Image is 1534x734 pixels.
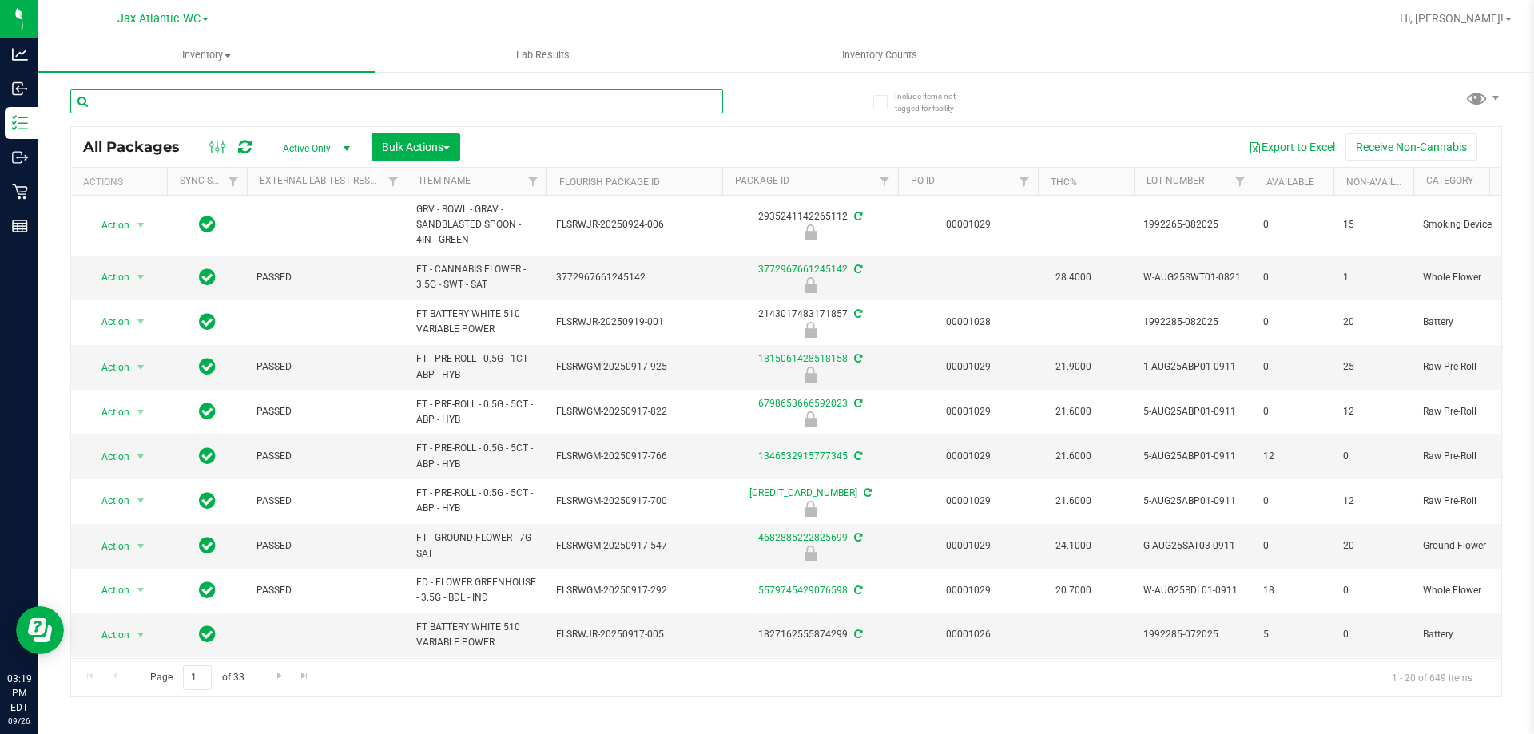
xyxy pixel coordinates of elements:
[1143,538,1244,553] span: G-AUG25SAT03-0911
[1343,315,1404,330] span: 20
[1143,583,1244,598] span: W-AUG25BDL01-0911
[735,175,789,186] a: Package ID
[199,355,216,378] span: In Sync
[1263,583,1324,598] span: 18
[1346,177,1417,188] a: Non-Available
[131,311,151,333] span: select
[83,138,196,156] span: All Packages
[1400,12,1504,25] span: Hi, [PERSON_NAME]!
[38,38,375,72] a: Inventory
[416,575,537,605] span: FD - FLOWER GREENHOUSE - 3.5G - BDL - IND
[1263,538,1324,553] span: 0
[556,627,713,642] span: FLSRWJR-20250917-005
[419,175,471,186] a: Item Name
[1345,133,1477,161] button: Receive Non-Cannabis
[1047,534,1099,557] span: 24.1000
[7,672,31,715] p: 03:19 PM EDT
[199,311,216,333] span: In Sync
[131,490,151,512] span: select
[131,535,151,557] span: select
[749,487,857,498] a: [CREDIT_CARD_NUMBER]
[12,115,28,131] inline-svg: Inventory
[495,48,591,62] span: Lab Results
[256,494,397,509] span: PASSED
[556,583,713,598] span: FLSRWGM-20250917-292
[1227,168,1254,195] a: Filter
[83,177,161,188] div: Actions
[1343,627,1404,642] span: 0
[256,583,397,598] span: PASSED
[87,214,130,236] span: Action
[720,277,900,293] div: Quarantine
[256,404,397,419] span: PASSED
[199,490,216,512] span: In Sync
[758,450,848,462] a: 1346532915777345
[1343,404,1404,419] span: 12
[852,450,862,462] span: Sync from Compliance System
[711,38,1047,72] a: Inventory Counts
[1238,133,1345,161] button: Export to Excel
[70,89,723,113] input: Search Package ID, Item Name, SKU, Lot or Part Number...
[1047,579,1099,602] span: 20.7000
[720,224,900,240] div: Newly Received
[268,665,291,687] a: Go to the next page
[946,585,991,596] a: 00001029
[1143,270,1244,285] span: W-AUG25SWT01-0821
[758,398,848,409] a: 6798653666592023
[872,168,898,195] a: Filter
[720,501,900,517] div: Newly Received
[380,168,407,195] a: Filter
[852,264,862,275] span: Sync from Compliance System
[87,266,130,288] span: Action
[256,359,397,375] span: PASSED
[38,48,375,62] span: Inventory
[559,177,660,188] a: Flourish Package ID
[199,579,216,601] span: In Sync
[199,213,216,236] span: In Sync
[1343,217,1404,232] span: 15
[946,406,991,417] a: 00001029
[131,624,151,646] span: select
[946,540,991,551] a: 00001029
[1263,449,1324,464] span: 12
[1147,175,1204,186] a: Lot Number
[946,219,991,230] a: 00001029
[87,446,130,468] span: Action
[852,211,862,222] span: Sync from Compliance System
[520,168,546,195] a: Filter
[1047,400,1099,423] span: 21.6000
[256,270,397,285] span: PASSED
[556,217,713,232] span: FLSRWJR-20250924-006
[946,629,991,640] a: 00001026
[137,665,257,690] span: Page of 33
[1266,177,1314,188] a: Available
[416,262,537,292] span: FT - CANNABIS FLOWER - 3.5G - SWT - SAT
[1263,270,1324,285] span: 0
[260,175,385,186] a: External Lab Test Result
[131,266,151,288] span: select
[556,494,713,509] span: FLSRWGM-20250917-700
[720,411,900,427] div: Newly Received
[758,585,848,596] a: 5579745429076598
[256,449,397,464] span: PASSED
[117,12,201,26] span: Jax Atlantic WC
[720,546,900,561] div: Newly Received
[1263,627,1324,642] span: 5
[7,715,31,727] p: 09/26
[720,322,900,338] div: Newly Received
[1263,494,1324,509] span: 0
[1047,266,1099,289] span: 28.4000
[895,90,975,114] span: Include items not tagged for facility
[1426,175,1473,186] a: Category
[946,361,991,372] a: 00001029
[199,623,216,645] span: In Sync
[852,353,862,364] span: Sync from Compliance System
[1343,494,1404,509] span: 12
[87,490,130,512] span: Action
[758,264,848,275] a: 3772967661245142
[1143,404,1244,419] span: 5-AUG25ABP01-0911
[87,579,130,601] span: Action
[556,538,713,553] span: FLSRWGM-20250917-547
[1143,494,1244,509] span: 5-AUG25ABP01-0911
[87,624,130,646] span: Action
